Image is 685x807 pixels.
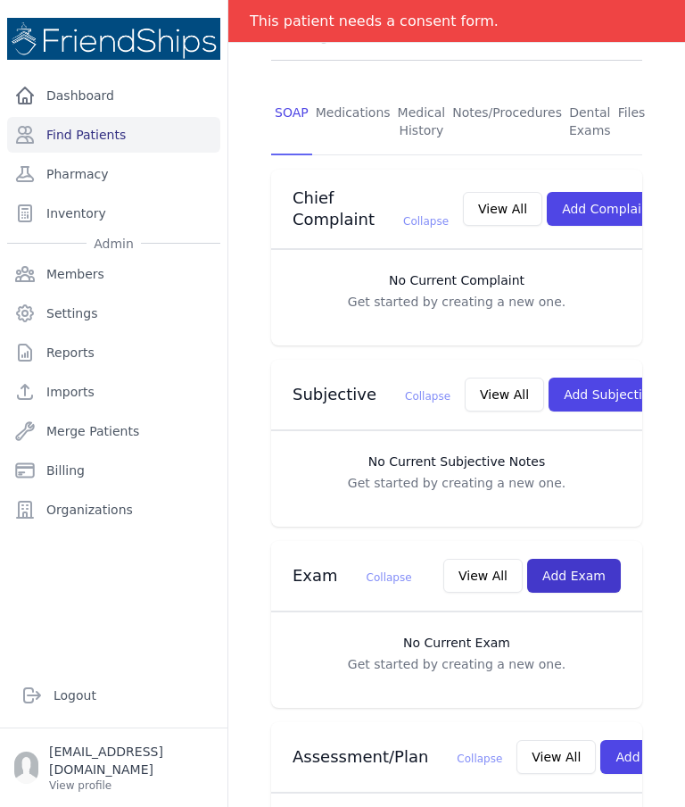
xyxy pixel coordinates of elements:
a: Medications [312,89,394,155]
h3: Subjective [293,384,450,405]
a: SOAP [271,89,312,155]
p: Get started by creating a new one. [289,474,624,492]
p: Get started by creating a new one. [289,655,624,673]
a: Inventory [7,196,220,231]
a: Pharmacy [7,156,220,192]
span: Admin [87,235,141,253]
button: View All [463,192,542,226]
p: Get started by creating a new one. [289,293,624,311]
a: Organizations [7,492,220,528]
button: Add Subjective [549,378,673,412]
h3: Assessment/Plan [293,746,502,768]
a: Logout [14,678,213,713]
a: Imports [7,374,220,410]
a: Files [615,89,649,155]
button: Add Exam [527,559,621,593]
a: Dashboard [7,78,220,113]
span: Collapse [367,571,412,584]
span: Collapse [403,215,449,228]
a: Find Patients [7,117,220,153]
a: Dental Exams [565,89,615,155]
h3: Exam [293,565,412,587]
button: View All [465,378,544,412]
a: [EMAIL_ADDRESS][DOMAIN_NAME] View profile [14,743,213,793]
button: Add Complaint [547,192,669,226]
button: Add Plan [600,740,685,774]
a: Notes/Procedures [449,89,565,155]
p: [EMAIL_ADDRESS][DOMAIN_NAME] [49,743,213,778]
img: Medical Missions EMR [7,18,220,60]
p: View profile [49,778,213,793]
a: Billing [7,453,220,488]
nav: Tabs [271,89,642,155]
h3: Chief Complaint [293,187,449,230]
h3: No Current Exam [289,634,624,652]
h3: No Current Subjective Notes [289,453,624,470]
a: Reports [7,335,220,370]
span: Collapse [405,390,450,403]
span: Collapse [457,753,502,765]
a: Members [7,256,220,292]
h3: No Current Complaint [289,271,624,289]
a: Merge Patients [7,413,220,449]
a: Settings [7,295,220,331]
a: Medical History [394,89,450,155]
button: View All [516,740,596,774]
button: View All [443,559,523,593]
